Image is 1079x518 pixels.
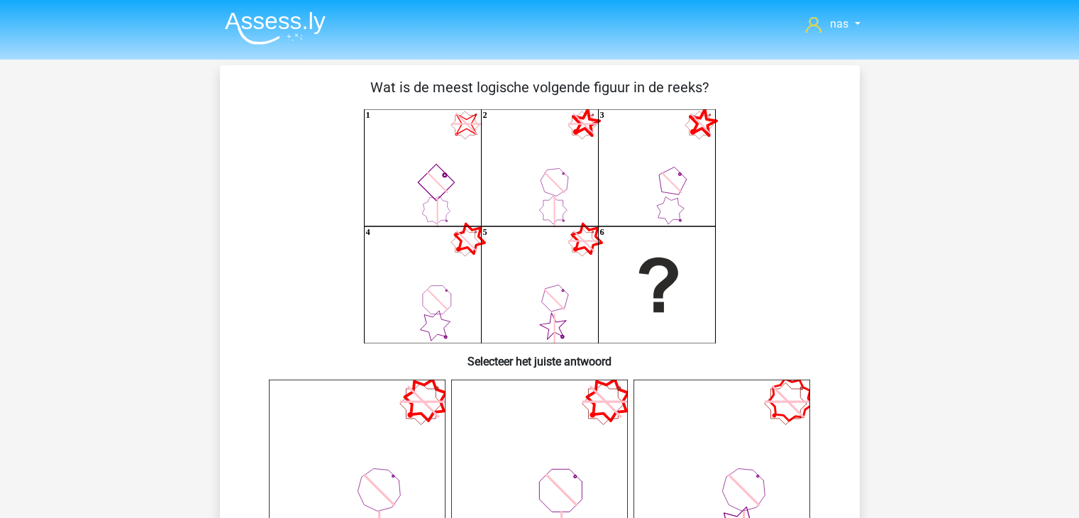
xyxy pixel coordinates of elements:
text: 4 [365,228,370,238]
text: 2 [482,111,487,121]
a: nas [800,16,865,33]
img: Assessly [225,11,326,45]
text: 3 [599,111,604,121]
p: Wat is de meest logische volgende figuur in de reeks? [243,77,837,98]
text: 5 [482,228,487,238]
span: nas [830,17,848,31]
text: 6 [599,228,604,238]
text: 1 [365,111,370,121]
h6: Selecteer het juiste antwoord [243,343,837,368]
